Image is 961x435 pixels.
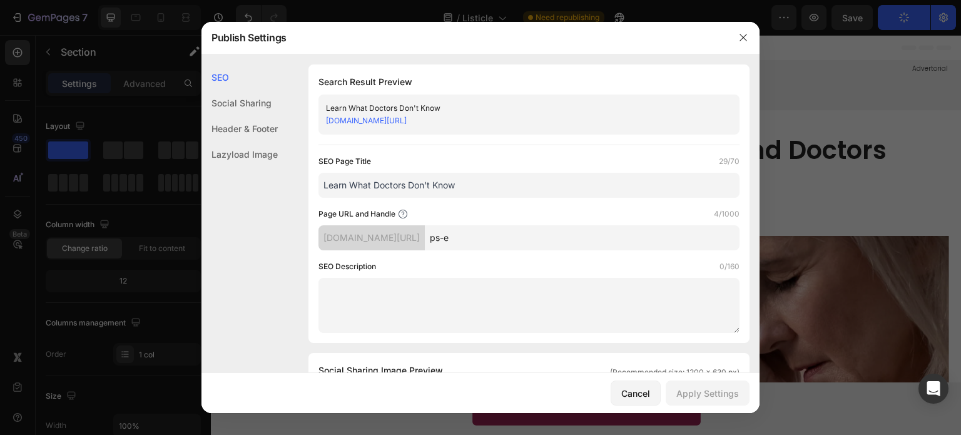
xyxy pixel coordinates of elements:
a: ➔ CHECK AVAILABILITY [262,357,490,391]
div: Publish Settings [201,21,727,54]
div: Cancel [621,387,650,400]
div: Social Sharing [201,90,278,116]
button: Cancel [611,381,661,406]
input: Handle [425,225,740,250]
h1: Search Result Preview [318,74,740,90]
span: Health [14,84,38,95]
span: Social Sharing Image Preview [318,363,443,378]
div: Open Intercom Messenger [918,374,948,404]
div: [DOMAIN_NAME][URL] [318,225,425,250]
img: gempages_565666101040514198-e221190e-8aef-4edf-9358-9f9be46df0a7.png [13,28,130,75]
label: Page URL and Handle [318,208,395,220]
button: Apply Settings [666,381,750,406]
label: 29/70 [719,155,740,168]
div: Lazyload Image [201,141,278,167]
label: SEO Page Title [318,155,371,168]
div: Learn What Doctors Don't Know [326,102,711,115]
div: Apply Settings [676,387,739,400]
span: Stomach Pains [40,84,99,95]
label: SEO Description [318,260,376,273]
span: What Every Woman Over 40 Needs to Know [14,165,424,192]
span: Advertorial [701,29,737,38]
label: 0/160 [719,260,740,273]
input: Title [318,173,740,198]
div: Header & Footer [201,116,278,141]
span: › [38,84,40,95]
span: 7 Signs Your Gut Is Screaming For Help (And Doctors Keep Missing It) [14,98,676,165]
div: SEO [201,64,278,90]
label: 4/1000 [714,208,740,220]
span: ➔ CHECK AVAILABILITY [320,366,432,381]
span: (Recommended size: 1200 x 630 px) [610,367,740,378]
a: [DOMAIN_NAME][URL] [326,116,407,125]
